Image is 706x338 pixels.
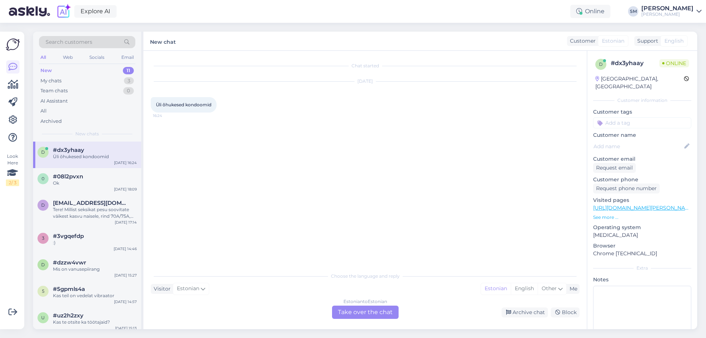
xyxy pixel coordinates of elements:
[53,200,129,206] span: diannaojala@gmail.com
[114,246,137,252] div: [DATE] 14:46
[53,173,83,180] span: #08l2pvxn
[53,312,83,319] span: #uz2h2zxy
[6,38,20,51] img: Askly Logo
[46,38,92,46] span: Search customers
[593,265,691,271] div: Extra
[42,235,44,241] span: 3
[551,307,580,317] div: Block
[593,250,691,257] p: Chrome [TECHNICAL_ID]
[61,53,74,62] div: Web
[53,206,137,220] div: Tere! Millist seksikat pesu soovitate väikest kasvu naisele, rind 70A/75A, pikkus 161cm? Soovin a...
[114,160,137,166] div: [DATE] 16:24
[343,298,387,305] div: Estonian to Estonian
[53,266,137,273] div: Mis on vanusepiirang
[124,77,134,85] div: 3
[593,176,691,184] p: Customer phone
[153,113,181,118] span: 16:24
[120,53,135,62] div: Email
[593,155,691,163] p: Customer email
[634,37,658,45] div: Support
[115,325,137,331] div: [DATE] 15:13
[332,306,399,319] div: Take over the chat
[641,6,693,11] div: [PERSON_NAME]
[593,108,691,116] p: Customer tags
[123,87,134,95] div: 0
[53,292,137,299] div: Kas teil on vedelat vibraator
[593,142,683,150] input: Add name
[114,299,137,305] div: [DATE] 14:57
[42,288,44,294] span: 5
[123,67,134,74] div: 11
[40,107,47,115] div: All
[75,131,99,137] span: New chats
[664,37,684,45] span: English
[53,147,84,153] span: #dx3yhaay
[481,283,511,294] div: Estonian
[593,224,691,231] p: Operating system
[40,67,52,74] div: New
[567,37,596,45] div: Customer
[41,149,45,155] span: d
[611,59,659,68] div: # dx3yhaay
[53,239,137,246] div: :)
[156,102,211,107] span: Üli õhukesed kondoomid
[41,315,45,320] span: u
[41,202,45,208] span: d
[151,285,171,293] div: Visitor
[593,231,691,239] p: [MEDICAL_DATA]
[6,153,19,186] div: Look Here
[502,307,548,317] div: Archive chat
[114,186,137,192] div: [DATE] 18:09
[53,259,86,266] span: #dzzw4vwr
[593,163,636,173] div: Request email
[602,37,624,45] span: Estonian
[40,77,61,85] div: My chats
[40,118,62,125] div: Archived
[593,97,691,104] div: Customer information
[150,36,176,46] label: New chat
[593,196,691,204] p: Visited pages
[641,6,702,17] a: [PERSON_NAME][PERSON_NAME]
[42,176,44,181] span: 0
[40,87,68,95] div: Team chats
[56,4,71,19] img: explore-ai
[53,286,85,292] span: #5gpmls4a
[39,53,47,62] div: All
[151,78,580,85] div: [DATE]
[41,262,45,267] span: d
[628,6,638,17] div: SM
[88,53,106,62] div: Socials
[74,5,117,18] a: Explore AI
[595,75,684,90] div: [GEOGRAPHIC_DATA], [GEOGRAPHIC_DATA]
[641,11,693,17] div: [PERSON_NAME]
[570,5,610,18] div: Online
[593,214,691,221] p: See more ...
[593,117,691,128] input: Add a tag
[151,273,580,280] div: Choose the language and reply
[114,273,137,278] div: [DATE] 15:27
[593,184,660,193] div: Request phone number
[6,179,19,186] div: 2 / 3
[567,285,577,293] div: Me
[593,131,691,139] p: Customer name
[151,63,580,69] div: Chat started
[177,285,199,293] span: Estonian
[599,61,603,67] span: d
[53,319,137,325] div: Kas te otsite ka töötajaid?
[53,153,137,160] div: Üli õhukesed kondoomid
[53,233,84,239] span: #3vgqefdp
[593,242,691,250] p: Browser
[53,180,137,186] div: Ok
[593,204,695,211] a: [URL][DOMAIN_NAME][PERSON_NAME]
[593,276,691,284] p: Notes
[40,97,68,105] div: AI Assistant
[115,220,137,225] div: [DATE] 17:14
[511,283,538,294] div: English
[542,285,557,292] span: Other
[659,59,689,67] span: Online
